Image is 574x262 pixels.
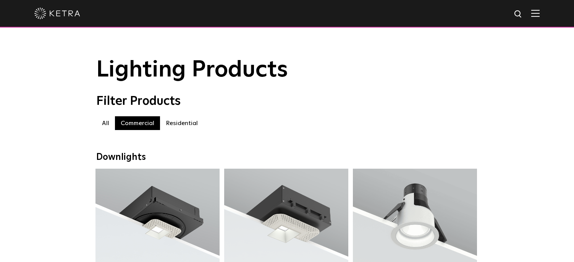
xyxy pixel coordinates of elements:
label: Commercial [115,116,160,130]
img: search icon [514,10,523,19]
div: Filter Products [96,94,478,109]
label: All [96,116,115,130]
span: Lighting Products [96,59,288,81]
img: Hamburger%20Nav.svg [531,10,540,17]
div: Downlights [96,152,478,163]
label: Residential [160,116,204,130]
img: ketra-logo-2019-white [34,8,80,19]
